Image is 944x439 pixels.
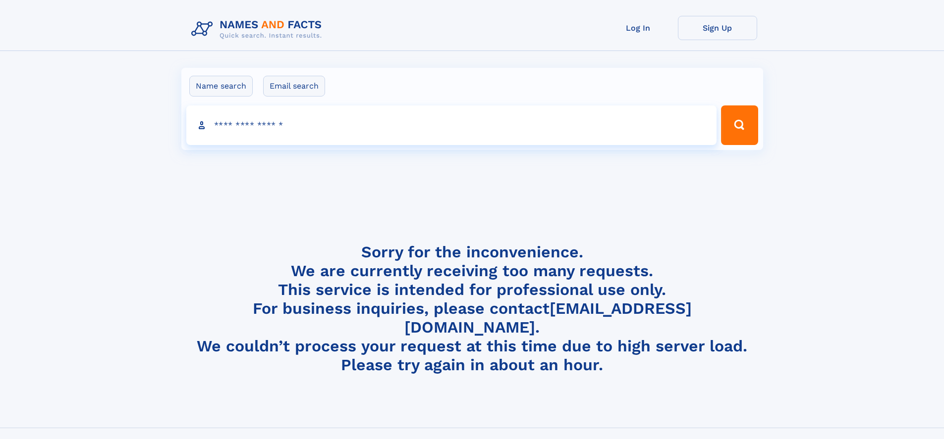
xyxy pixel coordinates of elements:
[186,105,717,145] input: search input
[404,299,692,337] a: [EMAIL_ADDRESS][DOMAIN_NAME]
[263,76,325,97] label: Email search
[599,16,678,40] a: Log In
[678,16,757,40] a: Sign Up
[187,243,757,375] h4: Sorry for the inconvenience. We are currently receiving too many requests. This service is intend...
[187,16,330,43] img: Logo Names and Facts
[189,76,253,97] label: Name search
[721,105,758,145] button: Search Button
